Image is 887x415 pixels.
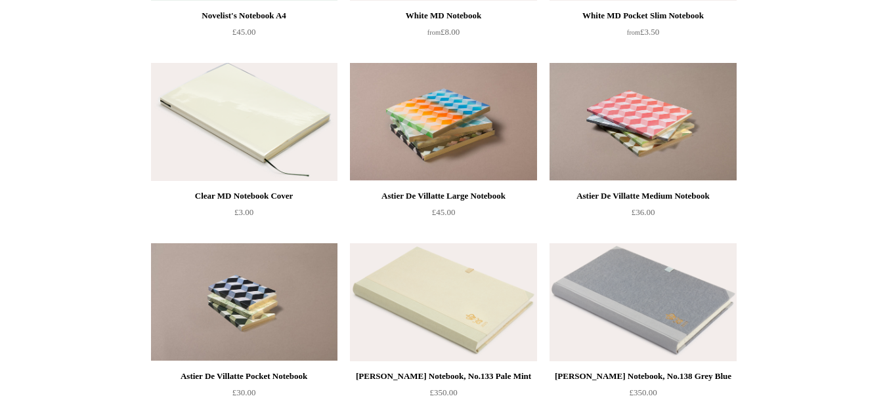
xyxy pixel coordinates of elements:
div: [PERSON_NAME] Notebook, No.133 Pale Mint [353,368,533,384]
span: £3.00 [234,207,253,217]
div: White MD Notebook [353,8,533,24]
a: Clear MD Notebook Cover Clear MD Notebook Cover [151,63,337,181]
span: £45.00 [432,207,456,217]
a: Astier De Villatte Medium Notebook Astier De Villatte Medium Notebook [550,63,736,181]
div: Astier De Villatte Large Notebook [353,188,533,204]
span: from [627,29,640,36]
div: Astier De Villatte Medium Notebook [553,188,733,204]
img: Astier De Villatte Pocket Notebook [151,243,337,361]
a: Astier De Villatte Large Notebook £45.00 [350,188,536,242]
div: [PERSON_NAME] Notebook, No.138 Grey Blue [553,368,733,384]
div: Novelist's Notebook A4 [154,8,334,24]
img: Astier De Villatte Large Notebook [350,63,536,181]
a: Astier De Villatte Large Notebook Astier De Villatte Large Notebook [350,63,536,181]
a: Clear MD Notebook Cover £3.00 [151,188,337,242]
span: £30.00 [232,387,256,397]
span: £36.00 [632,207,655,217]
a: Astier De Villatte Medium Notebook £36.00 [550,188,736,242]
img: Steve Harrison Notebook, No.138 Grey Blue [550,243,736,361]
span: from [427,29,441,36]
span: £350.00 [629,387,657,397]
span: £3.50 [627,27,659,37]
img: Clear MD Notebook Cover [151,63,337,181]
div: Astier De Villatte Pocket Notebook [154,368,334,384]
img: Steve Harrison Notebook, No.133 Pale Mint [350,243,536,361]
a: Astier De Villatte Pocket Notebook Astier De Villatte Pocket Notebook [151,243,337,361]
div: Clear MD Notebook Cover [154,188,334,204]
a: Steve Harrison Notebook, No.138 Grey Blue Steve Harrison Notebook, No.138 Grey Blue [550,243,736,361]
img: Astier De Villatte Medium Notebook [550,63,736,181]
span: £8.00 [427,27,460,37]
div: White MD Pocket Slim Notebook [553,8,733,24]
a: Steve Harrison Notebook, No.133 Pale Mint Steve Harrison Notebook, No.133 Pale Mint [350,243,536,361]
span: £45.00 [232,27,256,37]
span: £350.00 [429,387,457,397]
a: White MD Pocket Slim Notebook from£3.50 [550,8,736,62]
a: Novelist's Notebook A4 £45.00 [151,8,337,62]
a: White MD Notebook from£8.00 [350,8,536,62]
